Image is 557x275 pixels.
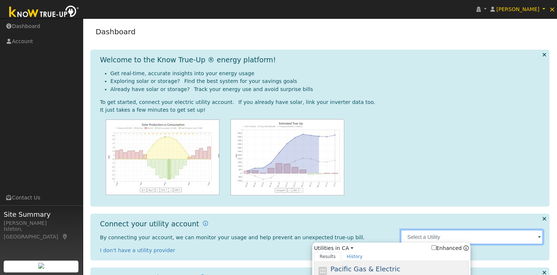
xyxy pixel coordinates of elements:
li: Exploring solar or storage? Find the best system for your savings goals [110,77,543,85]
label: Enhanced [431,244,462,252]
img: Know True-Up [6,4,83,21]
a: History [341,252,368,261]
a: Enhanced Providers [463,245,469,251]
li: Already have solar or storage? Track your energy use and avoid surprise bills [110,86,543,93]
span: By connecting your account, we can monitor your usage and help prevent an unexpected true-up bill. [100,234,365,240]
input: Select a Utility [401,230,543,244]
span: Site Summary [4,209,79,219]
span: Show enhanced providers [431,244,469,252]
div: Isleton, [GEOGRAPHIC_DATA] [4,225,79,241]
input: Enhanced [431,245,436,250]
div: It just takes a few minutes to get set up! [100,106,543,114]
span: Pacific Gas & Electric [331,265,400,273]
a: I don't have a utility provider [100,247,175,253]
li: Get real-time, accurate insights into your energy usage [110,70,543,77]
div: [PERSON_NAME] [4,219,79,227]
span: Utilities in [314,244,469,252]
span: × [549,5,555,14]
img: retrieve [38,263,44,269]
span: [PERSON_NAME] [496,6,539,12]
h1: Welcome to the Know True-Up ® energy platform! [100,56,276,64]
h1: Connect your utility account [100,220,199,228]
a: Dashboard [96,27,136,36]
a: Results [314,252,341,261]
a: CA [342,244,353,252]
a: Map [62,234,68,240]
div: To get started, connect your electric utility account. If you already have solar, link your inver... [100,98,543,106]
